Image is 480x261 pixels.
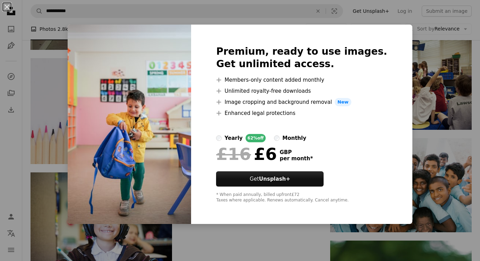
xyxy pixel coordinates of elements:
div: * When paid annually, billed upfront £72 Taxes where applicable. Renews automatically. Cancel any... [216,192,387,203]
li: Enhanced legal protections [216,109,387,117]
span: New [335,98,351,106]
span: £16 [216,145,251,163]
div: yearly [224,134,242,142]
button: GetUnsplash+ [216,171,324,187]
div: 62% off [246,134,266,142]
img: premium_photo-1687128298194-5824e4237c14 [68,25,191,224]
span: per month * [280,155,313,162]
li: Unlimited royalty-free downloads [216,87,387,95]
li: Members-only content added monthly [216,76,387,84]
li: Image cropping and background removal [216,98,387,106]
div: £6 [216,145,277,163]
div: monthly [282,134,306,142]
input: yearly62%off [216,135,222,141]
h2: Premium, ready to use images. Get unlimited access. [216,45,387,70]
strong: Unsplash+ [259,176,290,182]
span: GBP [280,149,313,155]
input: monthly [274,135,280,141]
